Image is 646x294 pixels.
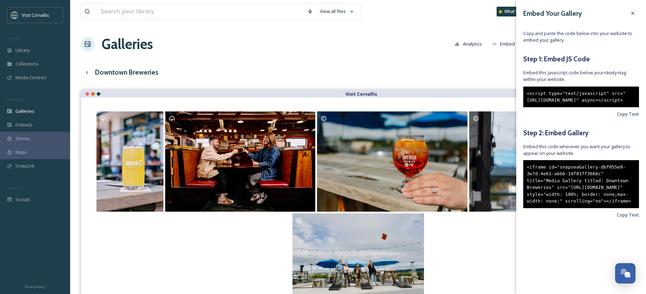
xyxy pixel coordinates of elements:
a: Opens media popup. Media description: Food and outdoor dining at Block 15.. [95,111,164,212]
span: Embeds [15,122,33,128]
span: <body> [604,70,620,75]
span: Stories [15,135,31,142]
a: What's New [497,7,532,16]
span: Copy and paste the code below into your website to embed your gallery. [523,30,639,43]
a: Privacy Policy [25,282,45,290]
span: SnapLink [15,163,35,169]
button: Embed [489,37,519,51]
span: MEDIA [7,36,19,41]
span: Socials [15,196,30,203]
input: Search your library [97,4,304,19]
span: Privacy Policy [25,285,45,289]
span: Embed this code wherever you want your gallery to appear on your website. [523,143,639,157]
span: Library [15,47,29,54]
h3: Downtown Breweries [95,67,159,77]
span: WIDGETS [7,97,23,102]
a: Galleries [102,34,153,55]
div: <iframe id="snapseaGallery-dbf055e9-3e7d-4e61-abb6-1df01ff3666c" title="Media Gallery titled: Dow... [523,160,639,208]
span: Maps [15,149,27,156]
h5: Step 2: Embed Gallery [523,128,639,138]
button: Analytics [451,37,485,51]
div: <script type="text/javascript" src="[URL][DOMAIN_NAME]" async></script> [523,87,639,107]
a: Analytics [451,37,489,51]
span: Media Centres [15,74,46,81]
span: Embed this Javascript code below your tag within your website. [523,69,639,83]
h5: Step 1: Embed JS Code [523,54,639,64]
span: Copy Text [617,111,639,117]
h3: Embed Your Gallery [523,8,582,19]
img: visit-corvallis-badge-dark-blue-orange%281%29.png [11,12,18,19]
span: Collections [15,61,39,67]
a: Opens media popup. Media description: Sky High Brewing Corvallis Oregon (16).jpg. [469,111,621,212]
span: Visit Corvallis [22,12,49,18]
a: Opens media popup. Media description: A group of friends play games at the Biere Library in Corva... [164,111,316,212]
span: Galleries [15,108,34,115]
strong: Visit Corvallis [345,91,377,97]
button: Open Chat [615,263,635,283]
a: Opens media popup. Media description: Sky High Brewing Corvallis Oregon (6).jpg. [316,111,469,212]
a: View all files [316,5,357,18]
span: SOCIALS [7,185,21,191]
span: Copy Text [617,212,639,218]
